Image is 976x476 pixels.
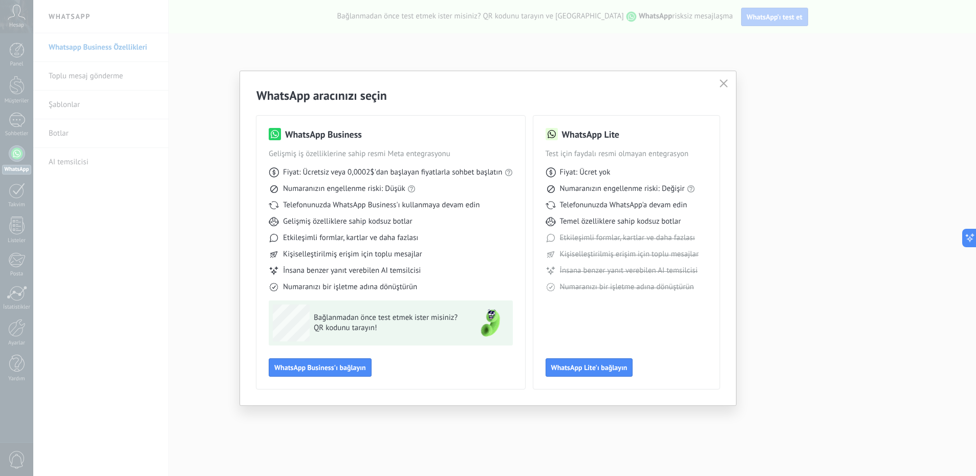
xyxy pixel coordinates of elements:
[314,313,463,323] span: Bağlanmadan önce test etmek ister misiniz?
[314,323,463,333] span: QR kodunu tarayın!
[560,249,699,259] span: Kişiselleştirilmiş erişim için toplu mesajlar
[285,128,362,141] h3: WhatsApp Business
[283,217,413,227] span: Gelişmiş özelliklere sahip kodsuz botlar
[283,233,418,243] span: Etkileşimli formlar, kartlar ve daha fazlası
[283,167,503,178] span: Fiyat: Ücretsiz veya 0,0002$'dan başlayan fiyatlarla sohbet başlatın
[472,305,509,341] img: green-phone.png
[562,128,619,141] h3: WhatsApp Lite
[283,200,480,210] span: Telefonunuzda WhatsApp Business'ı kullanmaya devam edin
[283,266,421,276] span: İnsana benzer yanıt verebilen AI temsilcisi
[546,358,633,377] button: WhatsApp Lite'ı bağlayın
[269,358,372,377] button: WhatsApp Business'ı bağlayın
[269,149,513,159] span: Gelişmiş iş özelliklerine sahip resmi Meta entegrasyonu
[283,282,417,292] span: Numaranızı bir işletme adına dönüştürün
[283,249,422,259] span: Kişiselleştirilmiş erişim için toplu mesajlar
[560,217,681,227] span: Temel özelliklere sahip kodsuz botlar
[256,88,720,103] h2: WhatsApp aracınızı seçin
[560,282,694,292] span: Numaranızı bir işletme adına dönüştürün
[560,167,611,178] span: Fiyat: Ücret yok
[274,364,366,371] span: WhatsApp Business'ı bağlayın
[283,184,405,194] span: Numaranızın engellenme riski: Düşük
[560,233,695,243] span: Etkileşimli formlar, kartlar ve daha fazlası
[560,200,687,210] span: Telefonunuzda WhatsApp'a devam edin
[551,364,627,371] span: WhatsApp Lite'ı bağlayın
[560,184,685,194] span: Numaranızın engellenme riski: Değişir
[546,149,707,159] span: Test için faydalı resmi olmayan entegrasyon
[560,266,698,276] span: İnsana benzer yanıt verebilen AI temsilcisi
